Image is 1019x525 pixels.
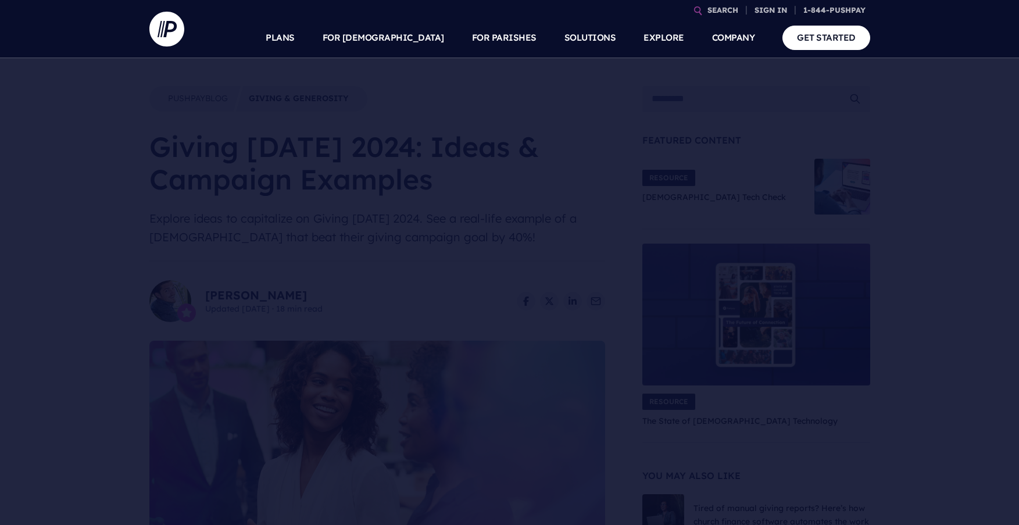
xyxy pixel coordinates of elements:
[712,17,755,58] a: COMPANY
[472,17,537,58] a: FOR PARISHES
[564,17,616,58] a: SOLUTIONS
[266,17,295,58] a: PLANS
[323,17,444,58] a: FOR [DEMOGRAPHIC_DATA]
[782,26,870,49] a: GET STARTED
[643,17,684,58] a: EXPLORE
